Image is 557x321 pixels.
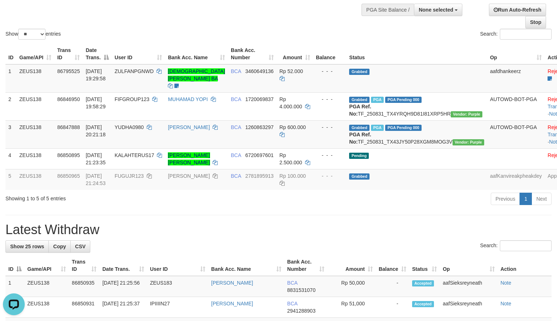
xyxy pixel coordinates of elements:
[245,173,274,179] span: Copy 2781895913 to clipboard
[86,96,106,109] span: [DATE] 19:58:29
[211,280,253,286] a: [PERSON_NAME]
[5,148,16,169] td: 4
[349,125,370,131] span: Grabbed
[385,97,422,103] span: PGA Pending
[211,301,253,306] a: [PERSON_NAME]
[16,64,54,93] td: ZEUS138
[453,139,484,145] span: Vendor URL: https://trx4.1velocity.biz
[18,29,46,40] select: Showentries
[231,96,241,102] span: BCA
[168,68,225,81] a: [DEMOGRAPHIC_DATA][PERSON_NAME] BA
[501,301,511,306] a: Note
[57,173,80,179] span: 86850965
[231,68,241,74] span: BCA
[284,255,327,276] th: Bank Acc. Number: activate to sort column ascending
[414,4,462,16] button: None selected
[99,297,147,318] td: [DATE] 21:25:37
[245,124,274,130] span: Copy 1260863297 to clipboard
[385,125,422,131] span: PGA Pending
[57,68,80,74] span: 86795525
[349,132,371,145] b: PGA Ref. No:
[231,124,241,130] span: BCA
[316,172,344,180] div: - - -
[168,96,208,102] a: MUHAMAD YOPI
[16,169,54,190] td: ZEUS138
[53,244,66,249] span: Copy
[10,244,44,249] span: Show 25 rows
[280,124,306,130] span: Rp 600.000
[500,29,552,40] input: Search:
[349,97,370,103] span: Grabbed
[168,124,210,130] a: [PERSON_NAME]
[280,68,303,74] span: Rp 52.000
[86,173,106,186] span: [DATE] 21:24:53
[346,120,487,148] td: TF_250831_TX43JY50P28XGM8MOG3V
[498,255,552,276] th: Action
[5,192,227,202] div: Showing 1 to 5 of 5 entries
[115,68,154,74] span: ZULFANPGNWD
[440,255,497,276] th: Op: activate to sort column ascending
[491,193,520,205] a: Previous
[501,280,511,286] a: Note
[147,276,208,297] td: ZEUS183
[316,124,344,131] div: - - -
[371,97,384,103] span: Marked by aafnoeunsreypich
[5,276,24,297] td: 1
[54,44,83,64] th: Trans ID: activate to sort column ascending
[316,68,344,75] div: - - -
[115,124,144,130] span: YUDHA0980
[168,173,210,179] a: [PERSON_NAME]
[245,152,274,158] span: Copy 6720697601 to clipboard
[349,173,370,180] span: Grabbed
[371,125,384,131] span: Marked by aafnoeunsreypich
[16,92,54,120] td: ZEUS138
[500,240,552,251] input: Search:
[346,92,487,120] td: TF_250831_TX4YRQH9D81I81XRP5HR
[280,173,306,179] span: Rp 100.000
[147,255,208,276] th: User ID: activate to sort column ascending
[346,44,487,64] th: Status
[487,92,545,120] td: AUTOWD-BOT-PGA
[99,255,147,276] th: Date Trans.: activate to sort column ascending
[5,120,16,148] td: 3
[349,69,370,75] span: Grabbed
[5,240,49,253] a: Show 25 rows
[440,276,497,297] td: aafSieksreyneath
[376,276,409,297] td: -
[480,29,552,40] label: Search:
[349,153,369,159] span: Pending
[57,124,80,130] span: 86847888
[440,297,497,318] td: aafSieksreyneath
[280,152,302,165] span: Rp 2.500.000
[277,44,313,64] th: Amount: activate to sort column ascending
[165,44,228,64] th: Bank Acc. Name: activate to sort column ascending
[5,44,16,64] th: ID
[5,222,552,237] h1: Latest Withdraw
[327,276,376,297] td: Rp 50,000
[532,193,552,205] a: Next
[5,64,16,93] td: 1
[70,240,90,253] a: CSV
[327,297,376,318] td: Rp 51,000
[115,96,150,102] span: FIFGROUP123
[228,44,277,64] th: Bank Acc. Number: activate to sort column ascending
[487,169,545,190] td: aafKanvireakpheakdey
[362,4,414,16] div: PGA Site Balance /
[412,301,434,307] span: Accepted
[376,297,409,318] td: -
[69,297,99,318] td: 86850931
[349,104,371,117] b: PGA Ref. No:
[419,7,453,13] span: None selected
[313,44,347,64] th: Balance
[520,193,532,205] a: 1
[24,276,69,297] td: ZEUS138
[327,255,376,276] th: Amount: activate to sort column ascending
[316,152,344,159] div: - - -
[16,44,54,64] th: Game/API: activate to sort column ascending
[5,255,24,276] th: ID: activate to sort column descending
[231,173,241,179] span: BCA
[487,44,545,64] th: Op: activate to sort column ascending
[69,276,99,297] td: 86850935
[24,255,69,276] th: Game/API: activate to sort column ascending
[287,280,297,286] span: BCA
